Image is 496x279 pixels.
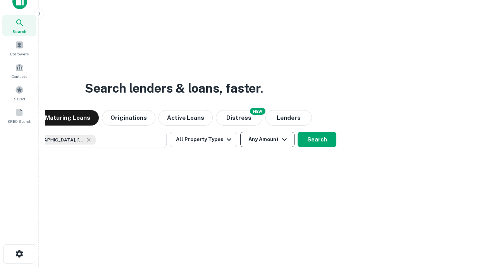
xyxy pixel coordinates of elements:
[12,73,27,79] span: Contacts
[2,83,36,103] a: Saved
[14,96,25,102] span: Saved
[85,79,263,98] h3: Search lenders & loans, faster.
[298,132,336,147] button: Search
[250,108,265,115] div: NEW
[12,28,26,34] span: Search
[2,60,36,81] a: Contacts
[240,132,294,147] button: Any Amount
[36,110,99,126] button: Maturing Loans
[170,132,237,147] button: All Property Types
[26,136,84,143] span: [GEOGRAPHIC_DATA], [GEOGRAPHIC_DATA], [GEOGRAPHIC_DATA]
[102,110,155,126] button: Originations
[12,132,167,148] button: [GEOGRAPHIC_DATA], [GEOGRAPHIC_DATA], [GEOGRAPHIC_DATA]
[158,110,213,126] button: Active Loans
[265,110,312,126] button: Lenders
[2,105,36,126] a: SREO Search
[2,15,36,36] a: Search
[457,217,496,254] iframe: Chat Widget
[10,51,29,57] span: Borrowers
[7,118,31,124] span: SREO Search
[216,110,262,126] button: Search distressed loans with lien and other non-mortgage details.
[2,38,36,59] a: Borrowers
